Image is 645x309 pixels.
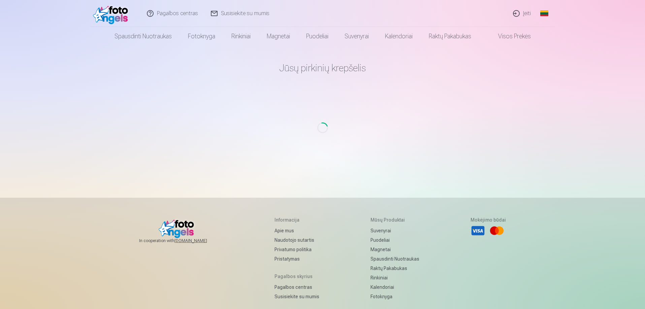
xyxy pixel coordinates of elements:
[377,27,421,46] a: Kalendoriai
[421,27,479,46] a: Raktų pakabukas
[174,238,223,243] a: [DOMAIN_NAME]
[370,235,419,245] a: Puodeliai
[275,245,319,254] a: Privatumo politika
[479,27,539,46] a: Visos prekės
[259,27,298,46] a: Magnetai
[275,254,319,264] a: Pristatymas
[126,62,519,74] h1: Jūsų pirkinių krepšelis
[370,245,419,254] a: Magnetai
[471,223,485,238] li: Visa
[370,282,419,292] a: Kalendoriai
[370,217,419,223] h5: Mūsų produktai
[275,282,319,292] a: Pagalbos centras
[489,223,504,238] li: Mastercard
[275,273,319,280] h5: Pagalbos skyrius
[106,27,180,46] a: Spausdinti nuotraukas
[298,27,336,46] a: Puodeliai
[275,226,319,235] a: Apie mus
[370,226,419,235] a: Suvenyrai
[370,273,419,282] a: Rinkiniai
[180,27,223,46] a: Fotoknyga
[370,264,419,273] a: Raktų pakabukas
[275,292,319,301] a: Susisiekite su mumis
[471,217,506,223] h5: Mokėjimo būdai
[223,27,259,46] a: Rinkiniai
[93,3,132,24] img: /fa2
[370,254,419,264] a: Spausdinti nuotraukas
[370,292,419,301] a: Fotoknyga
[139,238,223,243] span: In cooperation with
[275,217,319,223] h5: Informacija
[336,27,377,46] a: Suvenyrai
[275,235,319,245] a: Naudotojo sutartis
